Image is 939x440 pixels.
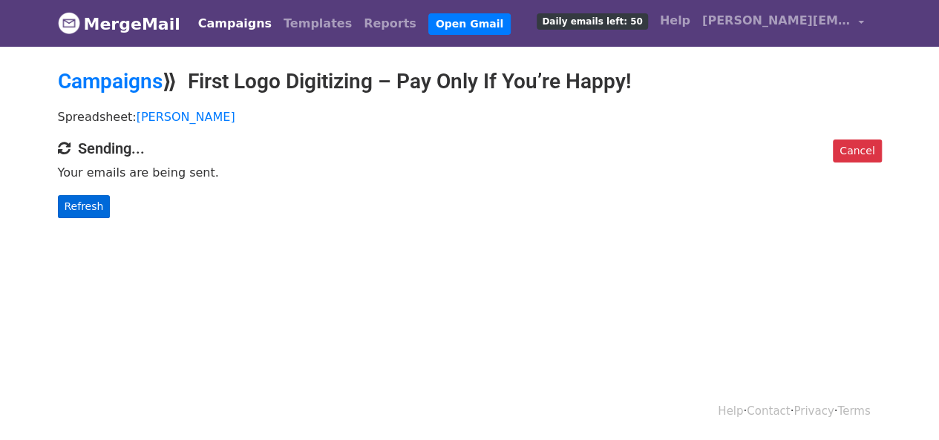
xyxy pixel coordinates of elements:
h4: Sending... [58,139,882,157]
a: Terms [837,404,870,418]
a: Refresh [58,195,111,218]
a: Cancel [833,139,881,162]
h2: ⟫ First Logo Digitizing – Pay Only If You’re Happy! [58,69,882,94]
a: Reports [358,9,422,39]
a: MergeMail [58,8,180,39]
span: Daily emails left: 50 [537,13,647,30]
p: Your emails are being sent. [58,165,882,180]
a: Contact [747,404,790,418]
iframe: Chat Widget [865,369,939,440]
a: Templates [278,9,358,39]
a: Daily emails left: 50 [531,6,653,36]
a: [PERSON_NAME] [137,110,235,124]
a: Campaigns [192,9,278,39]
a: Privacy [794,404,834,418]
p: Spreadsheet: [58,109,882,125]
a: Help [654,6,696,36]
a: [PERSON_NAME][EMAIL_ADDRESS][DOMAIN_NAME] [696,6,870,41]
span: [PERSON_NAME][EMAIL_ADDRESS][DOMAIN_NAME] [702,12,851,30]
a: Open Gmail [428,13,511,35]
a: Campaigns [58,69,163,93]
a: Help [718,404,743,418]
img: MergeMail logo [58,12,80,34]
